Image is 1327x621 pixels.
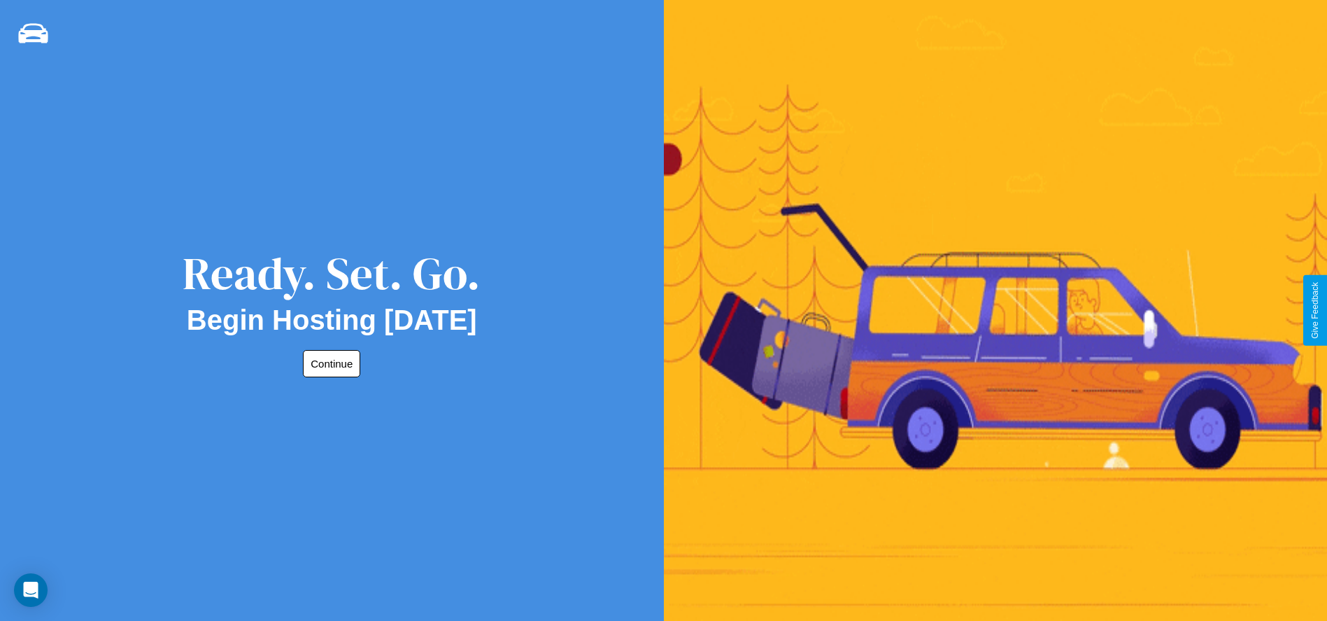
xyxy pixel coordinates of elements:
[1310,282,1320,339] div: Give Feedback
[187,305,477,336] h2: Begin Hosting [DATE]
[183,242,481,305] div: Ready. Set. Go.
[14,573,48,607] div: Open Intercom Messenger
[303,350,360,377] button: Continue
